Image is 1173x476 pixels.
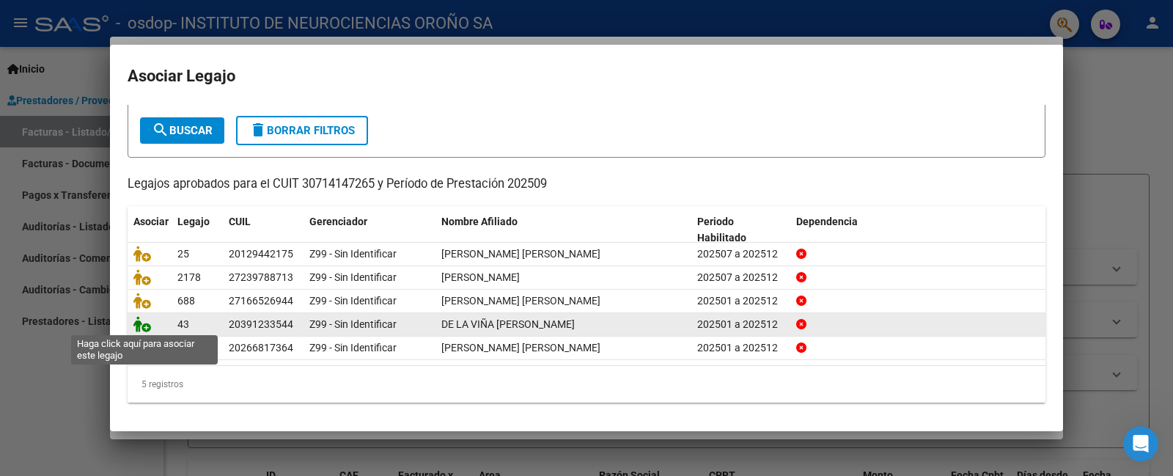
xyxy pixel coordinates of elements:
[309,318,397,330] span: Z99 - Sin Identificar
[128,62,1045,90] h2: Asociar Legajo
[133,216,169,227] span: Asociar
[177,271,201,283] span: 2178
[309,216,367,227] span: Gerenciador
[177,342,201,354] span: 1375
[236,116,368,145] button: Borrar Filtros
[128,366,1045,403] div: 5 registros
[249,124,355,137] span: Borrar Filtros
[223,206,304,255] datatable-header-cell: CUIL
[177,295,195,307] span: 688
[697,216,746,244] span: Periodo Habilitado
[697,316,784,333] div: 202501 a 202512
[691,206,790,255] datatable-header-cell: Periodo Habilitado
[309,271,397,283] span: Z99 - Sin Identificar
[309,295,397,307] span: Z99 - Sin Identificar
[697,269,784,286] div: 202507 a 202512
[697,340,784,356] div: 202501 a 202512
[229,293,293,310] div: 27166526944
[435,206,691,255] datatable-header-cell: Nombre Afiliado
[229,340,293,356] div: 20266817364
[229,269,293,286] div: 27239788713
[697,246,784,263] div: 202507 a 202512
[790,206,1046,255] datatable-header-cell: Dependencia
[229,216,251,227] span: CUIL
[441,295,600,307] span: GIMENEZ INES MARCELA
[309,342,397,354] span: Z99 - Sin Identificar
[229,316,293,333] div: 20391233544
[1123,426,1158,461] iframe: Intercom live chat
[249,121,267,139] mat-icon: delete
[128,175,1045,194] p: Legajos aprobados para el CUIT 30714147265 y Período de Prestación 202509
[796,216,858,227] span: Dependencia
[441,216,518,227] span: Nombre Afiliado
[697,293,784,310] div: 202501 a 202512
[128,206,172,255] datatable-header-cell: Asociar
[152,121,169,139] mat-icon: search
[172,206,223,255] datatable-header-cell: Legajo
[441,342,600,354] span: SANCHEZ EMILIANO ANDRES
[304,206,435,255] datatable-header-cell: Gerenciador
[441,318,575,330] span: DE LA VIÑA EMILIANO CARLOS
[140,117,224,144] button: Buscar
[177,216,210,227] span: Legajo
[177,318,189,330] span: 43
[441,271,520,283] span: FLORES YAMILA
[309,248,397,260] span: Z99 - Sin Identificar
[441,248,600,260] span: SABA CARLOS ELIAS SAMIR
[177,248,189,260] span: 25
[152,124,213,137] span: Buscar
[229,246,293,263] div: 20129442175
